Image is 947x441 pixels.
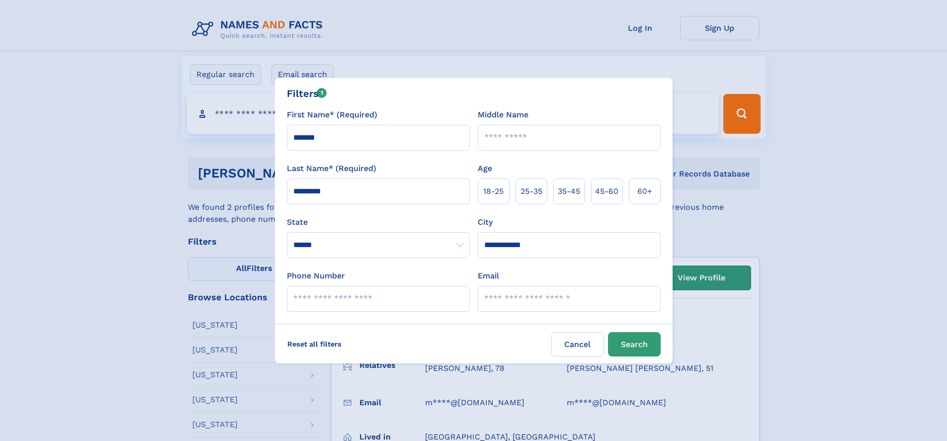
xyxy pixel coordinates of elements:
span: 60+ [637,185,652,197]
label: Cancel [551,332,604,356]
div: Filters [287,86,327,101]
span: 35‑45 [558,185,580,197]
label: First Name* (Required) [287,109,377,121]
span: 25‑35 [520,185,542,197]
label: Phone Number [287,270,345,282]
span: 45‑60 [595,185,618,197]
label: City [478,216,493,228]
label: Last Name* (Required) [287,163,376,175]
label: Reset all filters [281,332,348,356]
span: 18‑25 [483,185,504,197]
label: State [287,216,470,228]
label: Age [478,163,492,175]
label: Middle Name [478,109,528,121]
label: Email [478,270,499,282]
button: Search [608,332,661,356]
